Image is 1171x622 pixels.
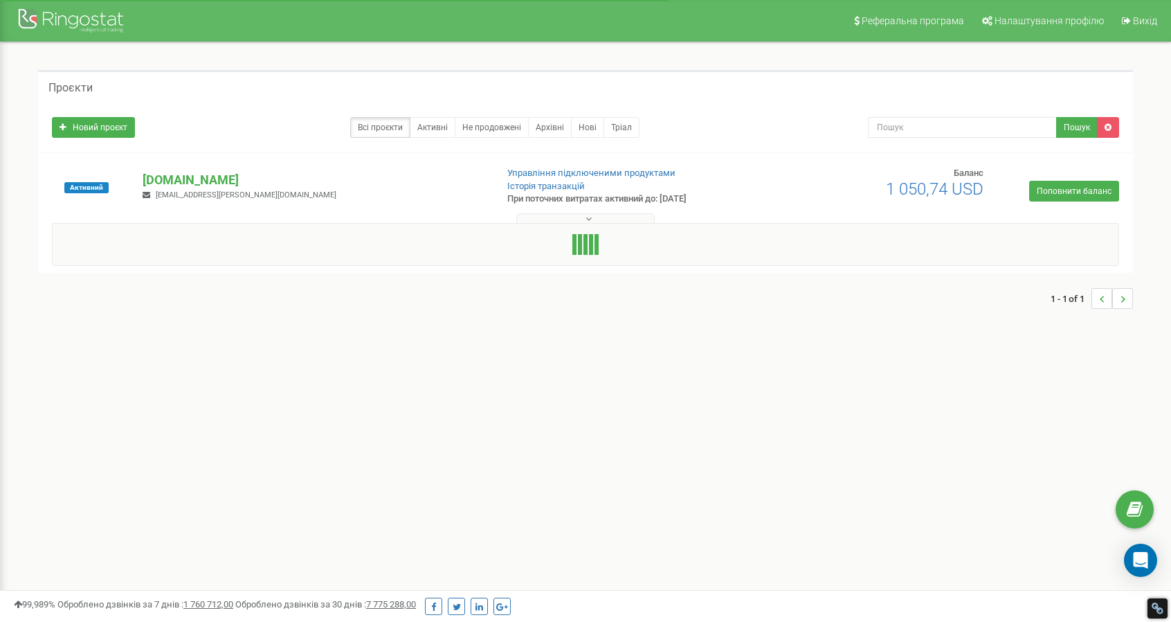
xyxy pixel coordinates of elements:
[954,168,983,178] span: Баланс
[410,117,455,138] a: Активні
[528,117,572,138] a: Архівні
[995,15,1104,26] span: Налаштування профілю
[366,599,416,610] u: 7 775 288,00
[57,599,233,610] span: Оброблено дзвінків за 7 днів :
[571,117,604,138] a: Нові
[507,168,675,178] a: Управління підключеними продуктами
[1056,117,1098,138] button: Пошук
[48,82,93,94] h5: Проєкти
[507,193,759,206] p: При поточних витратах активний до: [DATE]
[143,171,484,189] p: [DOMAIN_NAME]
[64,182,109,193] span: Активний
[862,15,964,26] span: Реферальна програма
[455,117,529,138] a: Не продовжені
[52,117,135,138] a: Новий проєкт
[1029,181,1119,202] a: Поповнити баланс
[603,117,639,138] a: Тріал
[1051,274,1133,323] nav: ...
[1133,15,1157,26] span: Вихід
[507,181,585,191] a: Історія транзакцій
[235,599,416,610] span: Оброблено дзвінків за 30 днів :
[1124,544,1157,577] div: Open Intercom Messenger
[183,599,233,610] u: 1 760 712,00
[1151,602,1164,615] div: Restore Info Box &#10;&#10;NoFollow Info:&#10; META-Robots NoFollow: &#09;false&#10; META-Robots ...
[14,599,55,610] span: 99,989%
[1051,288,1091,309] span: 1 - 1 of 1
[886,179,983,199] span: 1 050,74 USD
[350,117,410,138] a: Всі проєкти
[868,117,1057,138] input: Пошук
[156,190,336,199] span: [EMAIL_ADDRESS][PERSON_NAME][DOMAIN_NAME]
